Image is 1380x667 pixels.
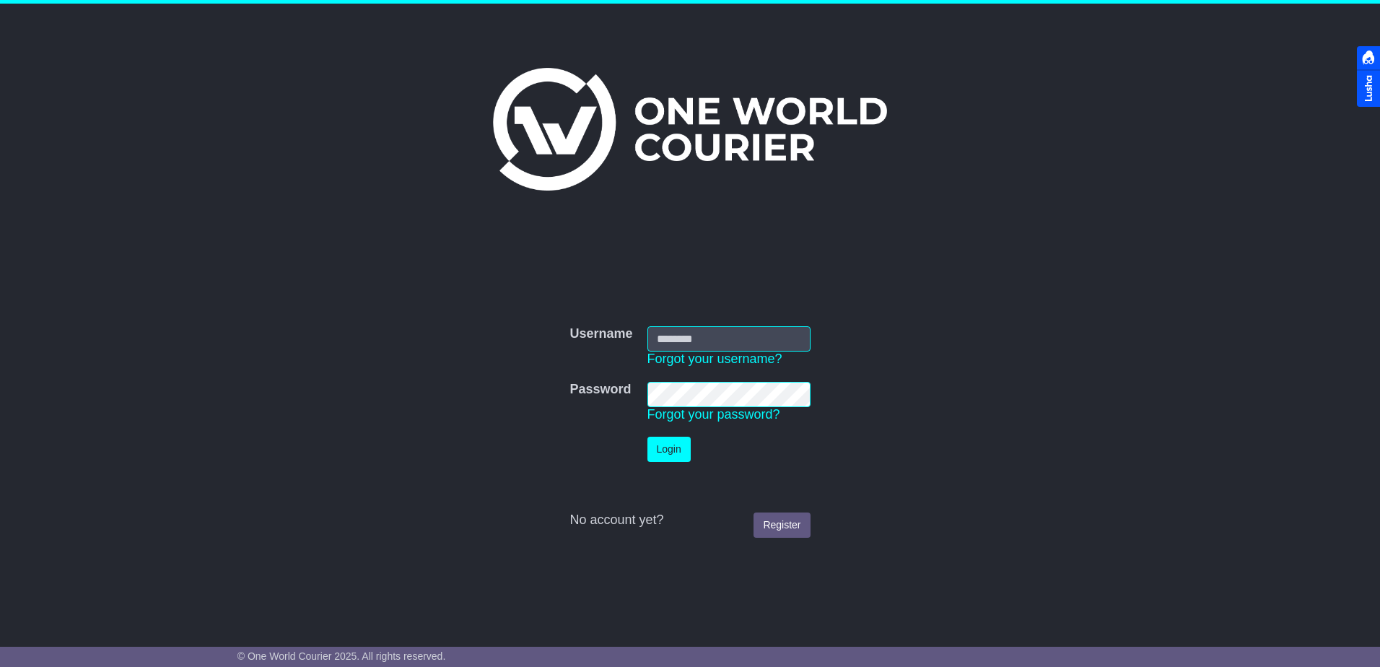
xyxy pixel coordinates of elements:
a: Forgot your username? [647,352,782,366]
div: No account yet? [569,513,810,528]
label: Password [569,382,631,398]
label: Username [569,326,632,342]
span: © One World Courier 2025. All rights reserved. [237,650,446,662]
button: Login [647,437,691,462]
img: One World [493,68,887,191]
a: Forgot your password? [647,407,780,422]
a: Register [754,513,810,538]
